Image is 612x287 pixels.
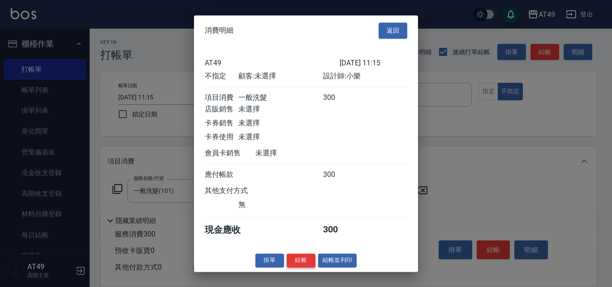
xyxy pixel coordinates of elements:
div: 應付帳款 [205,170,238,180]
div: [DATE] 11:15 [340,59,407,67]
div: 店販銷售 [205,105,238,114]
button: 返回 [379,22,407,39]
div: 卡券使用 [205,133,238,142]
div: 會員卡銷售 [205,149,255,158]
div: 無 [238,200,323,210]
div: 設計師: 小樂 [323,72,407,81]
button: 結帳並列印 [318,253,357,267]
div: 未選擇 [238,119,323,128]
div: 其他支付方式 [205,186,272,196]
div: 不指定 [205,72,238,81]
button: 結帳 [287,253,315,267]
div: 未選擇 [238,133,323,142]
button: 掛單 [255,253,284,267]
div: AT49 [205,59,340,67]
span: 消費明細 [205,26,233,35]
div: 一般洗髮 [238,93,323,103]
div: 300 [323,93,357,103]
div: 項目消費 [205,93,238,103]
div: 未選擇 [238,105,323,114]
div: 未選擇 [255,149,340,158]
div: 300 [323,170,357,180]
div: 卡券銷售 [205,119,238,128]
div: 顧客: 未選擇 [238,72,323,81]
div: 現金應收 [205,224,255,236]
div: 300 [323,224,357,236]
